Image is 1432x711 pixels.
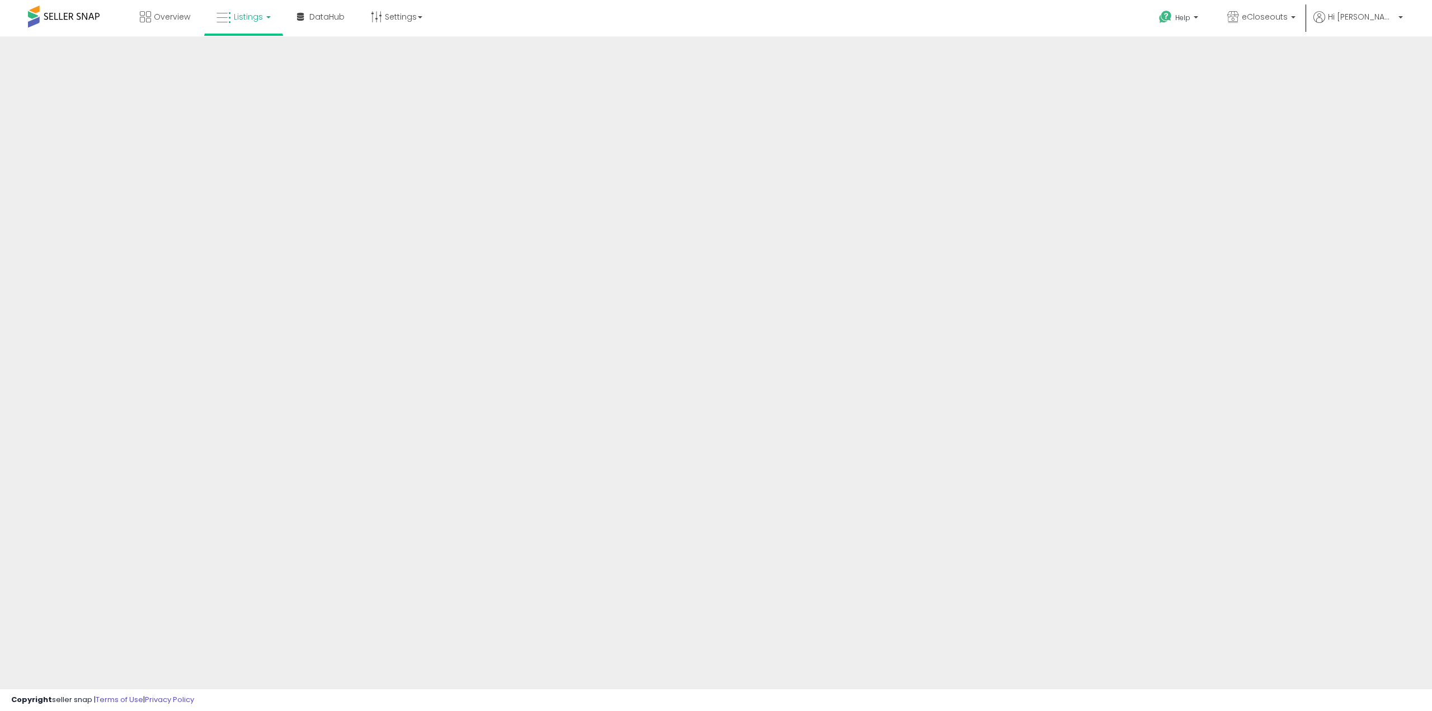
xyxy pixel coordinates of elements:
[1150,2,1209,36] a: Help
[1175,13,1190,22] span: Help
[1328,11,1395,22] span: Hi [PERSON_NAME]
[309,11,345,22] span: DataHub
[1313,11,1403,36] a: Hi [PERSON_NAME]
[234,11,263,22] span: Listings
[1242,11,1288,22] span: eCloseouts
[154,11,190,22] span: Overview
[1158,10,1172,24] i: Get Help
